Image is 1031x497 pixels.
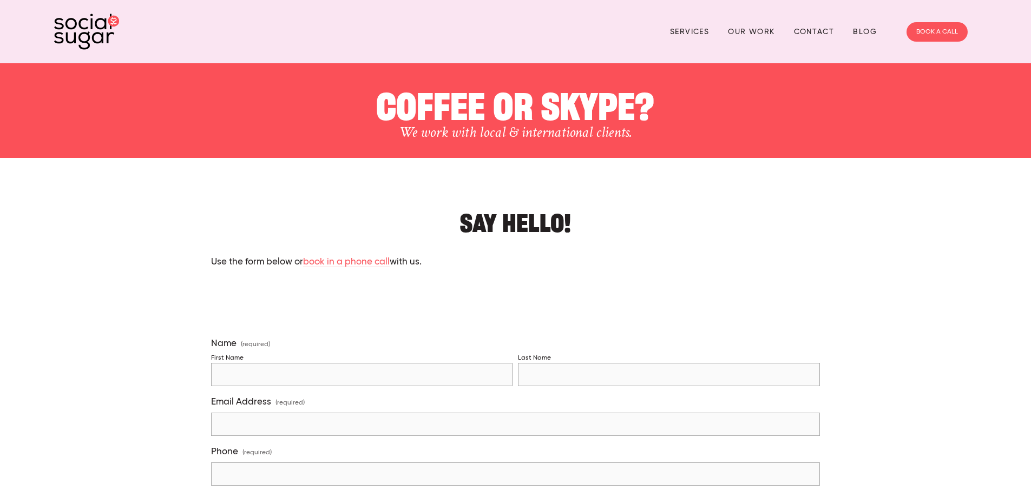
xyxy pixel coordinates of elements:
h3: We work with local & international clients. [117,123,914,142]
a: book in a phone call [303,257,390,268]
h2: Say hello! [211,201,820,234]
span: (required) [241,341,270,348]
span: (required) [275,396,305,410]
div: First Name [211,354,244,362]
span: (required) [242,446,272,460]
a: Blog [853,23,877,40]
a: Our Work [728,23,774,40]
div: Last Name [518,354,551,362]
p: Use the form below or with us. [211,255,820,269]
a: Services [670,23,709,40]
a: Contact [794,23,835,40]
span: Email Address [211,396,271,408]
img: SocialSugar [54,14,119,50]
span: Phone [211,446,238,458]
a: BOOK A CALL [907,22,968,42]
span: Name [211,338,237,349]
h1: COFFEE OR SKYPE? [117,79,914,123]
